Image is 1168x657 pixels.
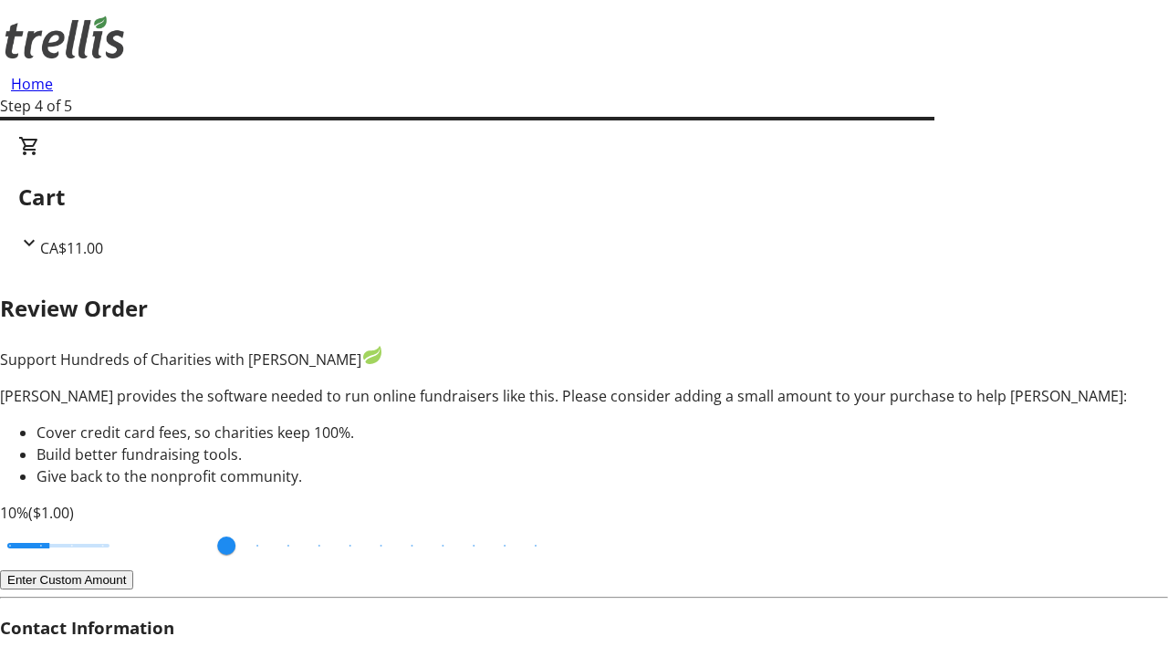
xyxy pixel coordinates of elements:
li: Give back to the nonprofit community. [36,465,1168,487]
li: Build better fundraising tools. [36,443,1168,465]
div: CartCA$11.00 [18,135,1150,259]
li: Cover credit card fees, so charities keep 100%. [36,422,1168,443]
h2: Cart [18,181,1150,214]
span: CA$11.00 [40,238,103,258]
